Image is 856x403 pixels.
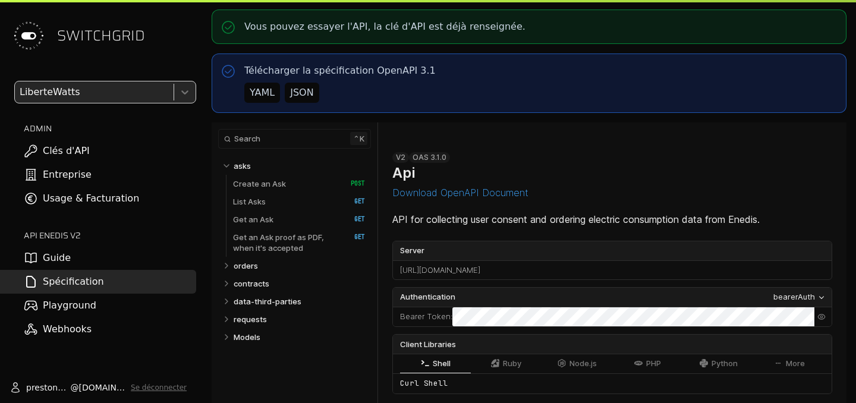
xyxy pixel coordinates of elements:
a: contracts [234,275,366,292]
div: YAML [250,86,275,100]
kbd: k [350,132,367,145]
span: GET [342,233,365,241]
span: GET [342,197,365,206]
p: data-third-parties [234,296,301,307]
p: Vous pouvez essayer l'API, la clé d'API est déjà renseignée. [244,20,525,34]
button: bearerAuth [770,291,829,304]
span: Python [712,359,738,368]
button: JSON [285,83,319,103]
p: API for collecting user consent and ordering electric consumption data from Enedis. [392,212,832,226]
p: Télécharger la spécification OpenAPI 3.1 [244,64,436,78]
div: Curl Shell [393,373,832,393]
label: Server [393,241,832,260]
p: Get an Ask [233,214,273,225]
p: List Asks [233,196,266,207]
p: asks [234,160,251,171]
label: Bearer Token [400,311,451,323]
div: bearerAuth [773,291,815,303]
h1: Api [392,164,415,181]
span: PHP [646,359,661,368]
span: [DOMAIN_NAME] [78,382,126,393]
a: Get an Ask proof as PDF, when it's accepted GET [233,228,365,257]
span: prestone.ngayo [26,382,70,393]
div: Client Libraries [393,335,832,354]
button: Download OpenAPI Document [392,187,528,198]
span: @ [70,382,78,393]
p: Create an Ask [233,178,286,189]
button: YAML [244,83,280,103]
div: [URL][DOMAIN_NAME] [393,261,832,280]
p: contracts [234,278,269,289]
span: Authentication [400,291,455,303]
div: : [393,307,452,326]
p: orders [234,260,258,271]
a: orders [234,257,366,275]
a: data-third-parties [234,292,366,310]
a: requests [234,310,366,328]
span: Node.js [569,359,597,368]
span: SWITCHGRID [57,26,145,45]
a: Create an Ask POST [233,175,365,193]
p: Get an Ask proof as PDF, when it's accepted [233,232,338,253]
button: Se déconnecter [131,383,187,392]
span: Ruby [503,359,521,368]
span: ⌃ [353,134,360,143]
a: List Asks GET [233,193,365,210]
p: Models [234,332,260,342]
span: Search [234,134,260,143]
span: GET [342,215,365,223]
div: JSON [290,86,313,100]
div: OAS 3.1.0 [409,152,450,163]
h2: ADMIN [24,122,196,134]
div: v2 [392,152,409,163]
span: Shell [433,359,451,368]
span: POST [342,180,365,188]
a: Models [234,328,366,346]
img: Switchgrid Logo [10,17,48,55]
a: Get an Ask GET [233,210,365,228]
p: requests [234,314,267,325]
h2: API ENEDIS v2 [24,229,196,241]
a: asks [234,157,366,175]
